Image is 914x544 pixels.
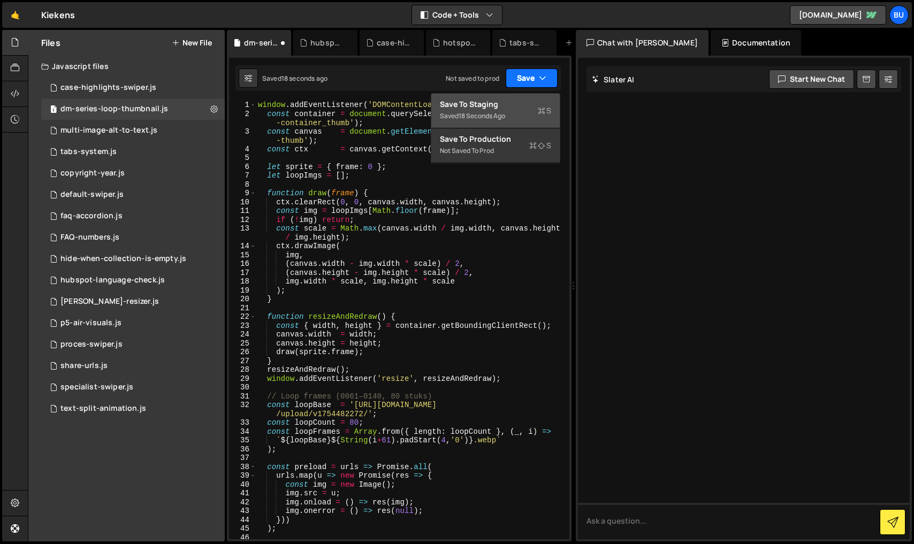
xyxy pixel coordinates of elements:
[60,83,156,93] div: case-highlights-swiper.js
[229,533,256,542] div: 46
[28,56,225,77] div: Javascript files
[41,355,225,377] div: 16163/43461.js
[443,37,477,48] div: hotspots-interaction.js
[229,427,256,436] div: 34
[50,106,57,114] span: 1
[229,110,256,127] div: 2
[229,312,256,321] div: 22
[229,206,256,216] div: 11
[60,404,146,413] div: text-split-animation.js
[565,37,610,48] div: New File
[431,94,560,128] button: Save to StagingS Saved18 seconds ago
[41,9,75,21] div: Kiekens
[310,37,345,48] div: hubspot-language-check.js
[229,374,256,384] div: 29
[229,154,256,163] div: 5
[229,171,256,180] div: 7
[41,227,225,248] div: 16163/43462.js
[229,127,256,145] div: 3
[459,111,505,120] div: 18 seconds ago
[60,104,168,114] div: dm-series-loop-thumbnail.js
[229,277,256,286] div: 18
[769,70,854,89] button: Start new chat
[229,251,256,260] div: 15
[41,98,225,120] div: 16163/45964.js
[229,365,256,374] div: 28
[446,74,499,83] div: Not saved to prod
[41,37,60,49] h2: Files
[41,334,225,355] div: 16163/43460.js
[41,205,225,227] div: 16163/43454.js
[229,445,256,454] div: 36
[60,126,157,135] div: multi-image-alt-to-text.js
[229,392,256,401] div: 31
[229,507,256,516] div: 43
[790,5,886,25] a: [DOMAIN_NAME]
[262,74,327,83] div: Saved
[41,77,225,98] div: 16163/43450.js
[244,37,278,48] div: dm-series-loop-thumbnail.js
[60,211,123,221] div: faq-accordion.js
[41,398,225,419] div: 16163/43456.js
[60,147,117,157] div: tabs-system.js
[229,436,256,445] div: 35
[412,5,502,25] button: Code + Tools
[60,190,124,200] div: default-swiper.js
[229,357,256,366] div: 27
[60,275,165,285] div: hubspot-language-check.js
[229,224,256,242] div: 13
[41,377,225,398] div: 16163/43451.js
[229,471,256,480] div: 39
[229,259,256,269] div: 16
[172,39,212,47] button: New File
[229,489,256,498] div: 41
[60,361,108,371] div: share-urls.js
[229,463,256,472] div: 38
[440,134,551,144] div: Save to Production
[60,318,121,328] div: p5-air-visuals.js
[41,270,225,291] div: 16163/43455.js
[440,144,551,157] div: Not saved to prod
[229,216,256,225] div: 12
[229,286,256,295] div: 19
[229,401,256,418] div: 32
[60,340,123,349] div: proces-swiper.js
[60,254,186,264] div: hide-when-collection-is-empty.js
[440,99,551,110] div: Save to Staging
[229,304,256,313] div: 21
[538,105,551,116] span: S
[229,269,256,278] div: 17
[229,418,256,427] div: 33
[229,330,256,339] div: 24
[2,2,28,28] a: 🤙
[41,163,225,184] div: 16163/43452.js
[229,189,256,198] div: 9
[229,383,256,392] div: 30
[229,339,256,348] div: 25
[229,198,256,207] div: 10
[509,37,544,48] div: tabs-system.js
[229,295,256,304] div: 20
[41,141,225,163] div: 16163/43508.js
[281,74,327,83] div: 18 seconds ago
[229,163,256,172] div: 6
[377,37,411,48] div: case-highlights-swiper.js
[229,454,256,463] div: 37
[431,128,560,163] button: Save to ProductionS Not saved to prod
[41,184,225,205] div: 16163/43449.js
[229,524,256,533] div: 45
[60,297,159,307] div: [PERSON_NAME]-resizer.js
[229,321,256,331] div: 23
[60,233,119,242] div: FAQ-numbers.js
[41,248,225,270] div: 16163/43453.js
[229,498,256,507] div: 42
[41,291,225,312] div: 16163/43457.js
[529,140,551,151] span: S
[229,180,256,189] div: 8
[592,74,635,85] h2: Slater AI
[229,348,256,357] div: 26
[440,110,551,122] div: Saved
[41,312,225,334] div: 16163/43448.js
[506,68,558,88] button: Save
[889,5,909,25] div: Bu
